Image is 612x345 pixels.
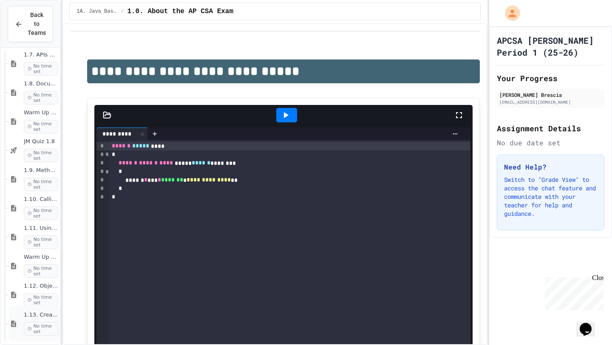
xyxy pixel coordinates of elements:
[504,175,597,218] p: Switch to "Grade View" to access the chat feature and communicate with your teacher for help and ...
[497,34,604,58] h1: APCSA [PERSON_NAME] Period 1 (25-26)
[24,264,58,278] span: No time set
[121,8,124,15] span: /
[24,62,58,76] span: No time set
[24,91,58,105] span: No time set
[24,235,58,249] span: No time set
[24,311,58,319] span: 1.13. Creating and Initializing Objects: Constructors
[24,109,58,116] span: Warm Up 1.7-1.8
[76,8,117,15] span: 1A. Java Basics
[24,196,58,203] span: 1.10. Calling Class Methods
[496,3,522,23] div: My Account
[499,91,602,99] div: [PERSON_NAME] Brescia
[497,138,604,148] div: No due date set
[24,80,58,88] span: 1.8. Documentation with Comments and Preconditions
[24,322,58,336] span: No time set
[504,162,597,172] h3: Need Help?
[24,293,58,307] span: No time set
[24,138,58,145] span: JM Quiz 1.8
[8,6,53,42] button: Back to Teams
[28,11,46,37] span: Back to Teams
[24,120,58,133] span: No time set
[541,274,603,310] iframe: chat widget
[24,283,58,290] span: 1.12. Objects - Instances of Classes
[24,206,58,220] span: No time set
[127,6,233,17] span: 1.0. About the AP CSA Exam
[24,51,58,59] span: 1.7. APIs and Libraries
[24,149,58,162] span: No time set
[576,311,603,337] iframe: chat widget
[24,254,58,261] span: Warm Up 1.10-1.11
[497,122,604,134] h2: Assignment Details
[499,99,602,105] div: [EMAIL_ADDRESS][DOMAIN_NAME]
[3,3,59,54] div: Chat with us now!Close
[24,167,58,174] span: 1.9. Method Signatures
[24,225,58,232] span: 1.11. Using the Math Class
[497,72,604,84] h2: Your Progress
[24,178,58,191] span: No time set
